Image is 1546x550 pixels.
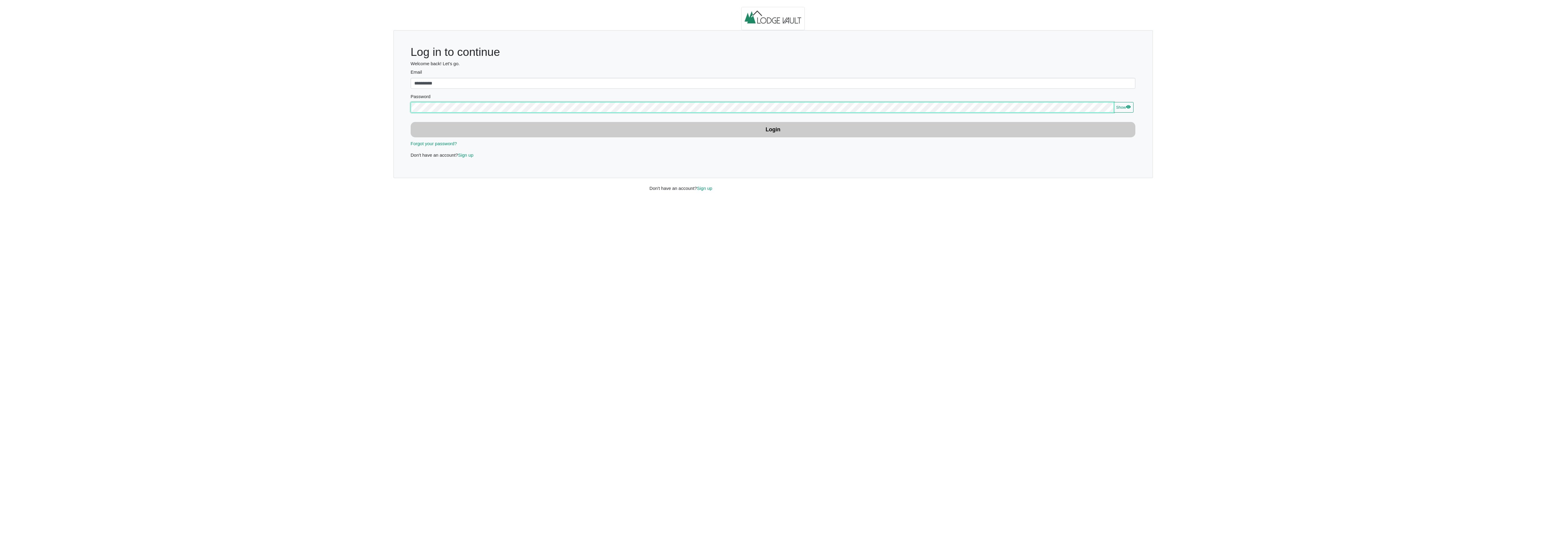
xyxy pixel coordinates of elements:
label: Email [411,69,1136,76]
div: Don't have an account? [645,178,901,192]
a: Forgot your password? [411,141,457,146]
a: Sign up [697,186,712,191]
h1: Log in to continue [411,45,1136,59]
svg: eye fill [1126,104,1131,109]
h6: Welcome back! Let's go. [411,61,1136,66]
a: Sign up [458,152,473,158]
button: Login [411,122,1136,137]
legend: Password [411,93,1136,102]
b: Login [766,126,781,133]
img: logo.2b93711c.jpg [741,7,805,30]
p: Don't have an account? [411,152,1136,159]
button: Showeye fill [1114,102,1134,113]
